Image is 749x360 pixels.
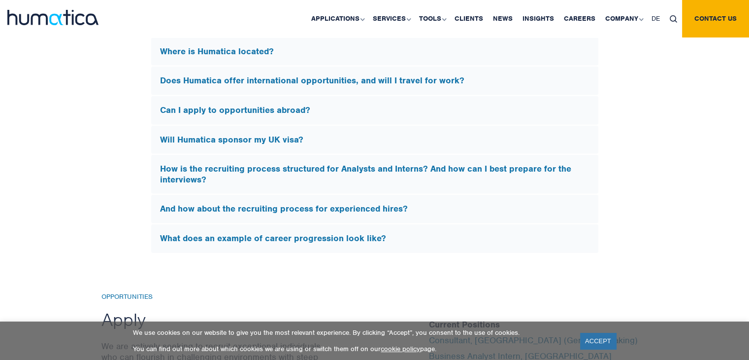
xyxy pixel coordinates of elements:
[160,75,589,86] h5: Does Humatica offer international opportunities, and will I travel for work?
[101,308,330,331] h2: Apply
[160,233,589,244] h5: What does an example of career progression look like?
[7,10,98,25] img: logo
[160,46,589,57] h5: Where is Humatica located?
[160,135,589,145] h5: Will Humatica sponsor my UK visa?
[160,164,589,185] h5: How is the recruiting process structured for Analysts and Interns? And how can I best prepare for...
[133,328,568,337] p: We use cookies on our website to give you the most relevant experience. By clicking “Accept”, you...
[381,345,420,353] a: cookie policy
[580,333,616,349] a: ACCEPT
[160,105,589,116] h5: Can I apply to opportunities abroad?
[651,14,660,23] span: DE
[133,345,568,353] p: You can find out more about which cookies we are using or switch them off on our page.
[160,204,589,215] h5: And how about the recruiting process for experienced hires?
[670,15,677,23] img: search_icon
[429,320,648,330] h5: Current Positions
[101,293,330,301] h6: Opportunities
